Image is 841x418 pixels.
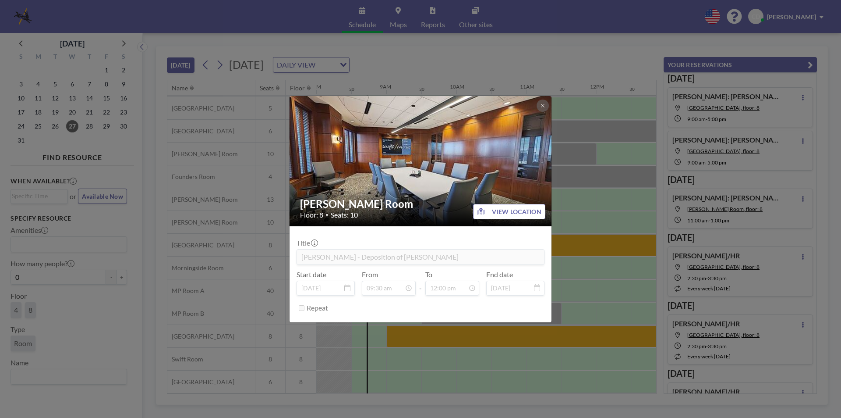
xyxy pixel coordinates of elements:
[307,304,328,312] label: Repeat
[300,197,542,211] h2: [PERSON_NAME] Room
[297,250,544,264] input: (No title)
[419,273,422,293] span: -
[486,270,513,279] label: End date
[325,211,329,218] span: •
[362,270,378,279] label: From
[290,62,552,260] img: 537.jpg
[425,270,432,279] label: To
[297,239,317,247] label: Title
[331,211,358,219] span: Seats: 10
[300,211,323,219] span: Floor: 8
[473,204,545,219] button: VIEW LOCATION
[297,270,326,279] label: Start date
